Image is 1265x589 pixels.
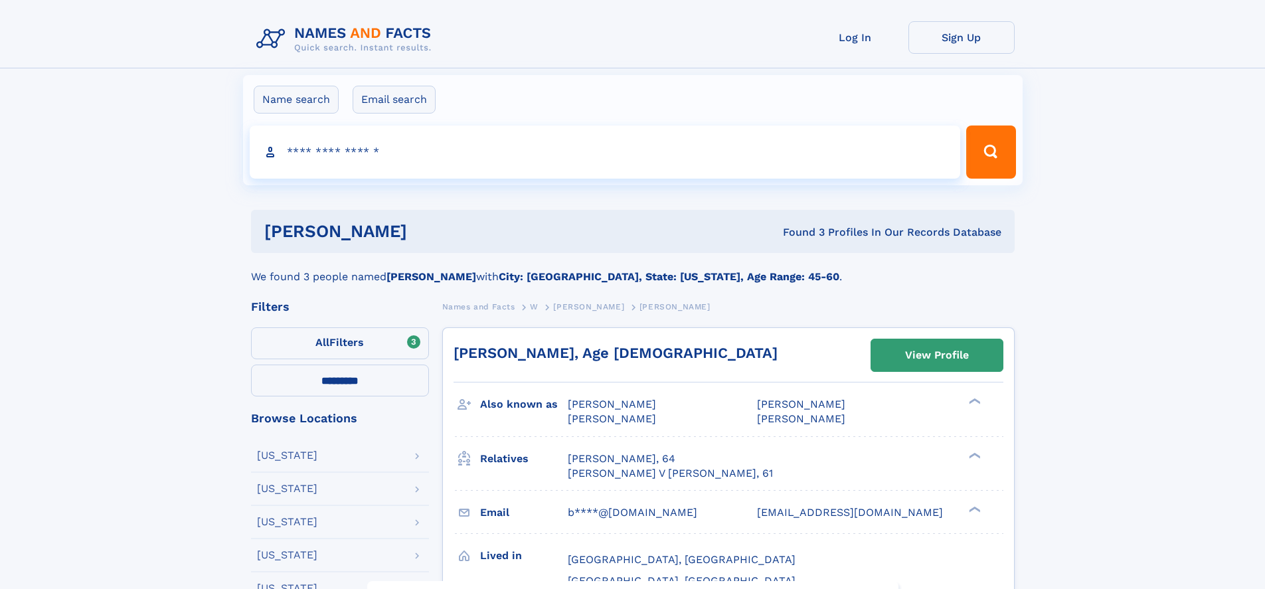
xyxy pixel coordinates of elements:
a: Log In [802,21,908,54]
button: Search Button [966,126,1015,179]
span: [PERSON_NAME] [757,398,845,410]
div: [US_STATE] [257,550,317,560]
div: ❯ [966,451,981,460]
a: [PERSON_NAME] V [PERSON_NAME], 61 [568,466,773,481]
div: Found 3 Profiles In Our Records Database [595,225,1001,240]
span: [PERSON_NAME] [757,412,845,425]
input: search input [250,126,961,179]
a: View Profile [871,339,1003,371]
b: City: [GEOGRAPHIC_DATA], State: [US_STATE], Age Range: 45-60 [499,270,839,283]
div: [US_STATE] [257,483,317,494]
a: [PERSON_NAME], Age [DEMOGRAPHIC_DATA] [454,345,778,361]
a: Sign Up [908,21,1015,54]
a: Names and Facts [442,298,515,315]
label: Email search [353,86,436,114]
a: W [530,298,539,315]
div: [US_STATE] [257,450,317,461]
span: W [530,302,539,311]
div: ❯ [966,505,981,513]
div: [US_STATE] [257,517,317,527]
div: ❯ [966,397,981,406]
span: [EMAIL_ADDRESS][DOMAIN_NAME] [757,506,943,519]
h1: [PERSON_NAME] [264,223,595,240]
label: Name search [254,86,339,114]
h3: Lived in [480,545,568,567]
span: [GEOGRAPHIC_DATA], [GEOGRAPHIC_DATA] [568,553,796,566]
div: Filters [251,301,429,313]
div: Browse Locations [251,412,429,424]
span: All [315,336,329,349]
span: [PERSON_NAME] [553,302,624,311]
span: [GEOGRAPHIC_DATA], [GEOGRAPHIC_DATA] [568,574,796,587]
a: [PERSON_NAME], 64 [568,452,675,466]
label: Filters [251,327,429,359]
span: [PERSON_NAME] [568,412,656,425]
img: Logo Names and Facts [251,21,442,57]
div: We found 3 people named with . [251,253,1015,285]
span: [PERSON_NAME] [568,398,656,410]
h3: Relatives [480,448,568,470]
span: [PERSON_NAME] [639,302,711,311]
b: [PERSON_NAME] [386,270,476,283]
h3: Also known as [480,393,568,416]
a: [PERSON_NAME] [553,298,624,315]
h3: Email [480,501,568,524]
div: View Profile [905,340,969,371]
